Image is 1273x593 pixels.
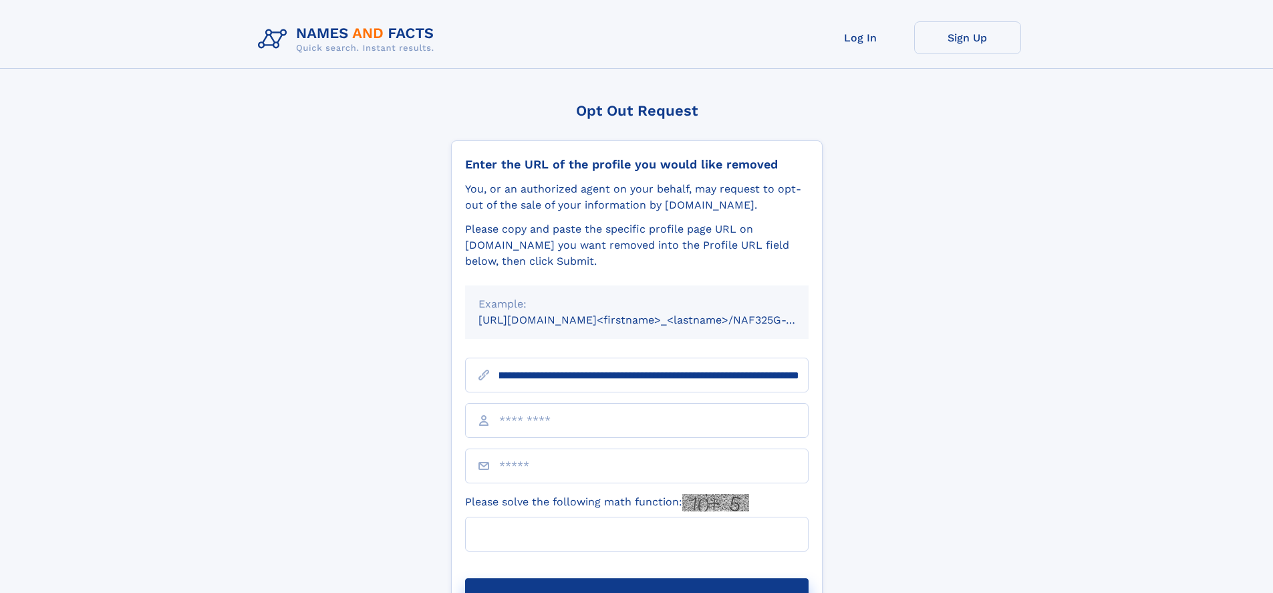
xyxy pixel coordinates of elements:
[451,102,823,119] div: Opt Out Request
[465,157,809,172] div: Enter the URL of the profile you would like removed
[478,314,834,326] small: [URL][DOMAIN_NAME]<firstname>_<lastname>/NAF325G-xxxxxxxx
[465,221,809,269] div: Please copy and paste the specific profile page URL on [DOMAIN_NAME] you want removed into the Pr...
[478,296,795,312] div: Example:
[807,21,914,54] a: Log In
[914,21,1021,54] a: Sign Up
[465,181,809,213] div: You, or an authorized agent on your behalf, may request to opt-out of the sale of your informatio...
[465,494,749,511] label: Please solve the following math function:
[253,21,445,57] img: Logo Names and Facts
